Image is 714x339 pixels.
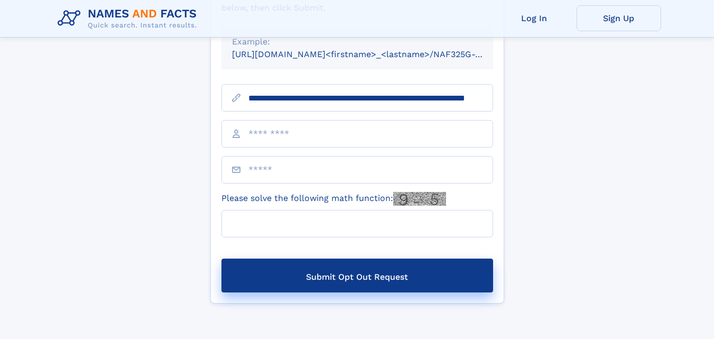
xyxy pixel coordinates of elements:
a: Sign Up [577,5,661,31]
div: Example: [232,35,483,48]
label: Please solve the following math function: [221,192,446,206]
small: [URL][DOMAIN_NAME]<firstname>_<lastname>/NAF325G-xxxxxxxx [232,49,513,59]
img: Logo Names and Facts [53,4,206,33]
button: Submit Opt Out Request [221,259,493,292]
a: Log In [492,5,577,31]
